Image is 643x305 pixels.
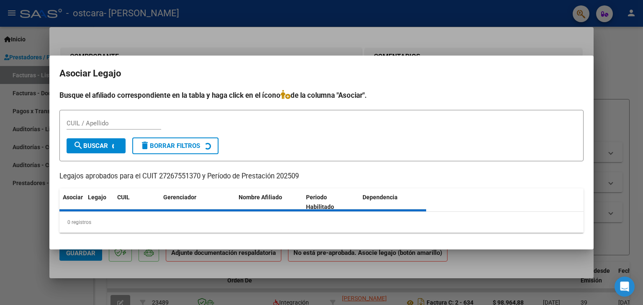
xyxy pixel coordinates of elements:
[160,188,235,216] datatable-header-cell: Gerenciador
[85,188,114,216] datatable-header-cell: Legajo
[59,66,584,81] h2: Asociar Legajo
[163,194,196,201] span: Gerenciador
[117,194,130,201] span: CUIL
[239,194,282,201] span: Nombre Afiliado
[88,194,106,201] span: Legajo
[235,188,303,216] datatable-header-cell: Nombre Afiliado
[132,137,219,154] button: Borrar Filtros
[140,140,150,150] mat-icon: delete
[59,212,584,233] div: 0 registros
[67,138,126,153] button: Buscar
[59,188,85,216] datatable-header-cell: Asociar
[140,142,200,150] span: Borrar Filtros
[73,142,108,150] span: Buscar
[114,188,160,216] datatable-header-cell: CUIL
[73,140,83,150] mat-icon: search
[306,194,334,210] span: Periodo Habilitado
[59,171,584,182] p: Legajos aprobados para el CUIT 27267551370 y Período de Prestación 202509
[359,188,427,216] datatable-header-cell: Dependencia
[59,90,584,101] h4: Busque el afiliado correspondiente en la tabla y haga click en el ícono de la columna "Asociar".
[615,277,635,297] div: Open Intercom Messenger
[363,194,398,201] span: Dependencia
[303,188,359,216] datatable-header-cell: Periodo Habilitado
[63,194,83,201] span: Asociar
